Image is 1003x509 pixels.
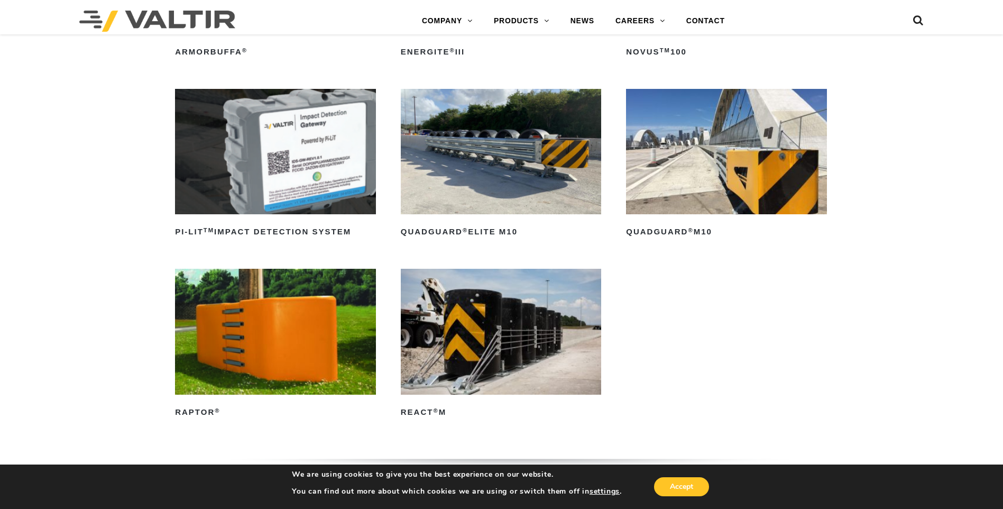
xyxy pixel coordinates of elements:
[411,11,483,32] a: COMPANY
[605,11,676,32] a: CAREERS
[590,487,620,496] button: settings
[175,404,376,421] h2: RAPTOR
[215,407,220,414] sup: ®
[401,269,602,421] a: REACT®M
[292,470,622,479] p: We are using cookies to give you the best experience on our website.
[654,477,709,496] button: Accept
[401,224,602,241] h2: QuadGuard Elite M10
[242,47,247,53] sup: ®
[626,43,827,60] h2: NOVUS 100
[401,89,602,241] a: QuadGuard®Elite M10
[401,404,602,421] h2: REACT M
[433,407,438,414] sup: ®
[483,11,560,32] a: PRODUCTS
[463,227,468,233] sup: ®
[175,269,376,421] a: RAPTOR®
[626,89,827,241] a: QuadGuard®M10
[175,43,376,60] h2: ArmorBuffa
[401,43,602,60] h2: ENERGITE III
[676,11,735,32] a: CONTACT
[175,89,376,241] a: PI-LITTMImpact Detection System
[626,224,827,241] h2: QuadGuard M10
[560,11,605,32] a: NEWS
[292,487,622,496] p: You can find out more about which cookies we are using or switch them off in .
[688,227,693,233] sup: ®
[204,227,214,233] sup: TM
[660,47,670,53] sup: TM
[449,47,455,53] sup: ®
[175,224,376,241] h2: PI-LIT Impact Detection System
[79,11,235,32] img: Valtir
